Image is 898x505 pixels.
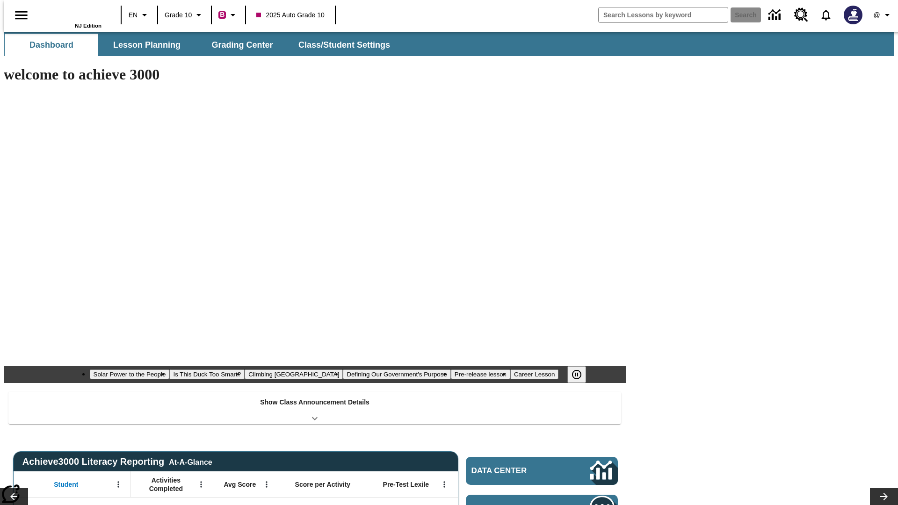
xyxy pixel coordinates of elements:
[41,3,101,29] div: Home
[789,2,814,28] a: Resource Center, Will open in new tab
[129,10,138,20] span: EN
[245,369,343,379] button: Slide 3 Climbing Mount Tai
[75,23,101,29] span: NJ Edition
[161,7,208,23] button: Grade: Grade 10, Select a grade
[868,7,898,23] button: Profile/Settings
[599,7,728,22] input: search field
[100,34,194,56] button: Lesson Planning
[466,457,618,485] a: Data Center
[873,10,880,20] span: @
[111,477,125,491] button: Open Menu
[169,369,245,379] button: Slide 2 Is This Duck Too Smart?
[844,6,862,24] img: Avatar
[260,397,369,407] p: Show Class Announcement Details
[54,480,78,489] span: Student
[451,369,510,379] button: Slide 5 Pre-release lesson
[90,369,170,379] button: Slide 1 Solar Power to the People
[838,3,868,27] button: Select a new avatar
[135,476,197,493] span: Activities Completed
[510,369,558,379] button: Slide 6 Career Lesson
[41,4,101,23] a: Home
[567,366,595,383] div: Pause
[169,456,212,467] div: At-A-Glance
[165,10,192,20] span: Grade 10
[7,1,35,29] button: Open side menu
[437,477,451,491] button: Open Menu
[291,34,398,56] button: Class/Student Settings
[22,456,212,467] span: Achieve3000 Literacy Reporting
[870,488,898,505] button: Lesson carousel, Next
[260,477,274,491] button: Open Menu
[4,32,894,56] div: SubNavbar
[8,392,621,424] div: Show Class Announcement Details
[196,34,289,56] button: Grading Center
[814,3,838,27] a: Notifications
[471,466,559,476] span: Data Center
[295,480,351,489] span: Score per Activity
[256,10,324,20] span: 2025 Auto Grade 10
[383,480,429,489] span: Pre-Test Lexile
[124,7,154,23] button: Language: EN, Select a language
[763,2,789,28] a: Data Center
[194,477,208,491] button: Open Menu
[215,7,242,23] button: Boost Class color is violet red. Change class color
[220,9,224,21] span: B
[5,34,98,56] button: Dashboard
[224,480,256,489] span: Avg Score
[4,66,626,83] h1: welcome to achieve 3000
[343,369,450,379] button: Slide 4 Defining Our Government's Purpose
[4,34,398,56] div: SubNavbar
[567,366,586,383] button: Pause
